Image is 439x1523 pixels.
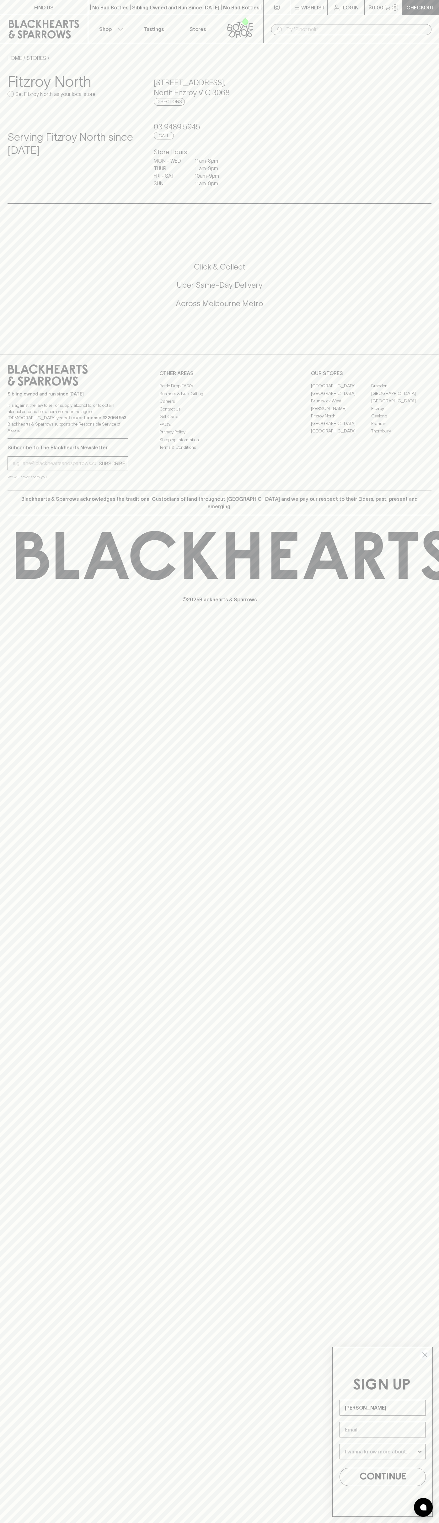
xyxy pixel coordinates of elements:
a: Brunswick West [311,397,371,405]
h5: Uber Same-Day Delivery [8,280,431,290]
p: SUN [154,180,185,187]
input: e.g. jane@blackheartsandsparrows.com.au [13,458,96,468]
a: Gift Cards [159,413,280,421]
h4: Serving Fitzroy North since [DATE] [8,131,139,157]
a: Privacy Policy [159,428,280,436]
a: [GEOGRAPHIC_DATA] [311,420,371,427]
p: 11am - 8pm [195,180,226,187]
a: FAQ's [159,421,280,428]
a: Shipping Information [159,436,280,443]
a: Thornbury [371,427,431,435]
a: [GEOGRAPHIC_DATA] [311,390,371,397]
a: [GEOGRAPHIC_DATA] [371,390,431,397]
input: Try "Pinot noir" [286,24,426,34]
p: Set Fitzroy North as your local store [15,90,95,98]
button: CONTINUE [340,1468,426,1486]
button: Shop [88,15,132,43]
a: Geelong [371,412,431,420]
p: Subscribe to The Blackhearts Newsletter [8,444,128,451]
strong: Liquor License #32064953 [69,415,126,420]
p: 0 [394,6,396,9]
a: [GEOGRAPHIC_DATA] [311,382,371,390]
p: Sibling owned and run since [DATE] [8,391,128,397]
p: We will never spam you [8,474,128,480]
p: 11am - 8pm [195,157,226,165]
p: Shop [99,25,112,33]
p: OTHER AREAS [159,369,280,377]
a: HOME [8,55,22,61]
h3: Fitzroy North [8,73,139,90]
p: 10am - 9pm [195,172,226,180]
a: Fitzroy [371,405,431,412]
p: THUR [154,165,185,172]
h5: Across Melbourne Metro [8,298,431,309]
a: Stores [176,15,220,43]
button: Close dialog [419,1349,430,1360]
a: Prahran [371,420,431,427]
p: Tastings [144,25,164,33]
a: Careers [159,398,280,405]
button: SUBSCRIBE [96,457,128,470]
a: Directions [154,98,185,106]
h5: Click & Collect [8,262,431,272]
p: 11am - 9pm [195,165,226,172]
a: Contact Us [159,405,280,413]
img: bubble-icon [420,1504,426,1510]
a: Fitzroy North [311,412,371,420]
p: Stores [190,25,206,33]
a: STORES [27,55,46,61]
p: $0.00 [368,4,383,11]
a: Call [154,132,174,139]
h5: [STREET_ADDRESS] , North Fitzroy VIC 3068 [154,78,285,98]
p: It is against the law to sell or supply alcohol to, or to obtain alcohol on behalf of a person un... [8,402,128,433]
a: Braddon [371,382,431,390]
p: Login [343,4,359,11]
a: Bottle Drop FAQ's [159,382,280,390]
a: [GEOGRAPHIC_DATA] [311,427,371,435]
p: SUBSCRIBE [99,460,125,467]
p: FIND US [34,4,54,11]
span: SIGN UP [353,1378,410,1393]
input: I wanna know more about... [345,1444,417,1459]
p: FRI - SAT [154,172,185,180]
div: FLYOUT Form [326,1341,439,1523]
div: Call to action block [8,237,431,342]
p: Checkout [406,4,435,11]
a: [GEOGRAPHIC_DATA] [371,397,431,405]
p: Wishlist [301,4,325,11]
p: Blackhearts & Sparrows acknowledges the traditional Custodians of land throughout [GEOGRAPHIC_DAT... [12,495,427,510]
h5: 03 9489 5945 [154,122,285,132]
a: Tastings [132,15,176,43]
p: OUR STORES [311,369,431,377]
a: Terms & Conditions [159,444,280,451]
a: [PERSON_NAME] [311,405,371,412]
input: Email [340,1422,426,1437]
h6: Store Hours [154,147,285,157]
input: Name [340,1400,426,1416]
a: Business & Bulk Gifting [159,390,280,397]
p: MON - WED [154,157,185,165]
button: Show Options [417,1444,423,1459]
